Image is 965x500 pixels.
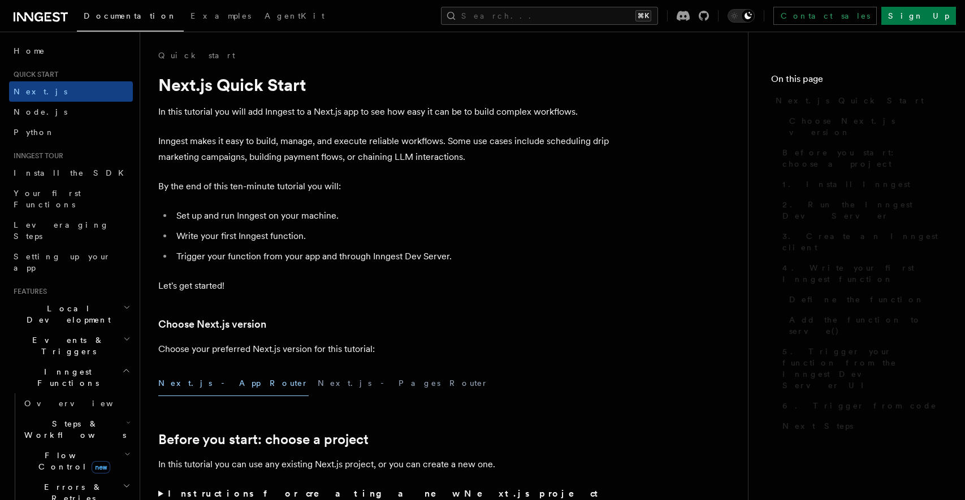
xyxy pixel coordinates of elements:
span: Inngest Functions [9,366,122,389]
span: Next Steps [782,420,853,432]
li: Trigger your function from your app and through Inngest Dev Server. [173,249,611,264]
button: Steps & Workflows [20,414,133,445]
a: Choose Next.js version [158,316,266,332]
h1: Next.js Quick Start [158,75,611,95]
button: Toggle dark mode [728,9,755,23]
span: Next.js [14,87,67,96]
a: Node.js [9,102,133,122]
a: Add the function to serve() [785,310,942,341]
span: Home [14,45,45,56]
p: Let's get started! [158,278,611,294]
span: Quick start [9,70,58,79]
span: Node.js [14,107,67,116]
span: Before you start: choose a project [782,147,942,169]
button: Local Development [9,298,133,330]
a: Home [9,41,133,61]
button: Search...⌘K [441,7,658,25]
a: AgentKit [258,3,331,31]
a: Contact sales [773,7,877,25]
span: new [92,461,110,473]
p: By the end of this ten-minute tutorial you will: [158,179,611,194]
a: 6. Trigger from code [778,395,942,416]
span: Choose Next.js version [789,115,942,138]
span: Flow Control [20,450,124,472]
span: Leveraging Steps [14,220,109,241]
span: Steps & Workflows [20,418,126,441]
a: Setting up your app [9,246,133,278]
a: Define the function [785,289,942,310]
span: Define the function [789,294,924,305]
span: 1. Install Inngest [782,179,910,190]
span: 5. Trigger your function from the Inngest Dev Server UI [782,346,942,391]
span: Features [9,287,47,296]
a: Install the SDK [9,163,133,183]
span: Python [14,128,55,137]
a: 4. Write your first Inngest function [778,258,942,289]
span: 2. Run the Inngest Dev Server [782,199,942,221]
span: 6. Trigger from code [782,400,937,411]
p: In this tutorial you will add Inngest to a Next.js app to see how easy it can be to build complex... [158,104,611,120]
a: Sign Up [881,7,956,25]
a: Leveraging Steps [9,215,133,246]
a: Overview [20,393,133,414]
button: Next.js - Pages Router [318,371,488,396]
button: Events & Triggers [9,330,133,362]
a: Choose Next.js version [785,111,942,142]
span: Overview [24,399,141,408]
a: Your first Functions [9,183,133,215]
span: Your first Functions [14,189,81,209]
span: 4. Write your first Inngest function [782,262,942,285]
strong: Instructions for creating a new Next.js project [168,488,603,499]
p: Inngest makes it easy to build, manage, and execute reliable workflows. Some use cases include sc... [158,133,611,165]
span: Add the function to serve() [789,314,942,337]
kbd: ⌘K [635,10,651,21]
a: Documentation [77,3,184,32]
span: Examples [191,11,251,20]
span: Install the SDK [14,168,131,177]
a: Before you start: choose a project [158,432,369,447]
h4: On this page [771,72,942,90]
a: Before you start: choose a project [778,142,942,174]
a: Next Steps [778,416,942,436]
a: Python [9,122,133,142]
a: Next.js [9,81,133,102]
a: 1. Install Inngest [778,174,942,194]
p: In this tutorial you can use any existing Next.js project, or you can create a new one. [158,456,611,472]
span: AgentKit [265,11,324,20]
a: 2. Run the Inngest Dev Server [778,194,942,226]
button: Inngest Functions [9,362,133,393]
span: Local Development [9,303,123,325]
li: Set up and run Inngest on your machine. [173,208,611,224]
span: Inngest tour [9,151,63,160]
a: 5. Trigger your function from the Inngest Dev Server UI [778,341,942,395]
button: Flow Controlnew [20,445,133,477]
a: Quick start [158,50,235,61]
p: Choose your preferred Next.js version for this tutorial: [158,341,611,357]
a: Next.js Quick Start [771,90,942,111]
span: Events & Triggers [9,334,123,357]
span: Documentation [84,11,177,20]
a: 3. Create an Inngest client [778,226,942,258]
li: Write your first Inngest function. [173,228,611,244]
span: Next.js Quick Start [776,95,924,106]
a: Examples [184,3,258,31]
span: Setting up your app [14,252,111,272]
button: Next.js - App Router [158,371,309,396]
span: 3. Create an Inngest client [782,231,942,253]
